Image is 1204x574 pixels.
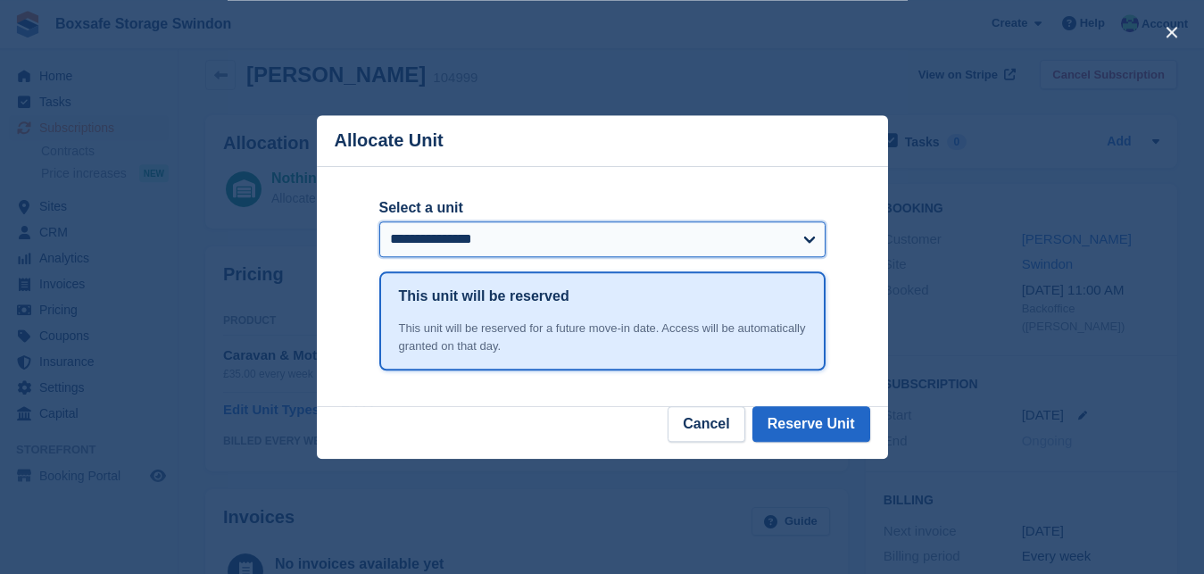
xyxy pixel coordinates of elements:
h1: This unit will be reserved [399,286,569,307]
label: Select a unit [379,197,826,219]
button: Cancel [668,406,744,442]
button: close [1158,18,1186,46]
button: Reserve Unit [752,406,870,442]
p: Allocate Unit [335,130,444,151]
div: This unit will be reserved for a future move-in date. Access will be automatically granted on tha... [399,320,806,354]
